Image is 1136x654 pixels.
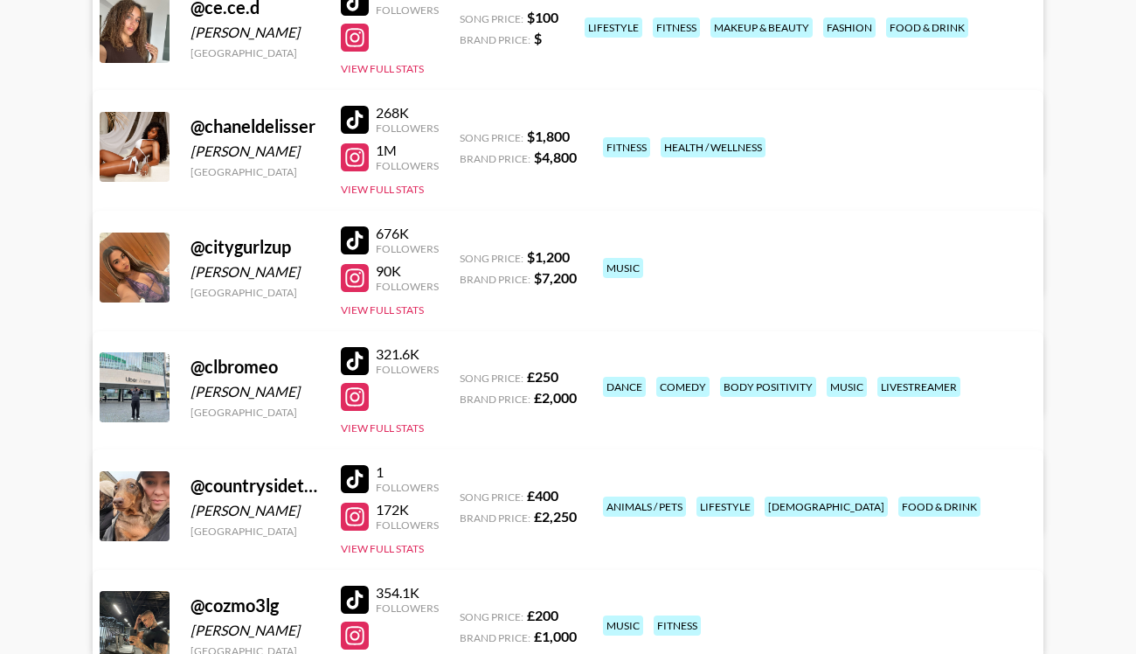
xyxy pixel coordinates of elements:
[765,497,888,517] div: [DEMOGRAPHIC_DATA]
[654,616,701,636] div: fitness
[460,511,530,525] span: Brand Price:
[720,377,816,397] div: body positivity
[376,142,439,159] div: 1M
[653,17,700,38] div: fitness
[534,30,542,46] strong: $
[341,303,424,317] button: View Full Stats
[886,17,968,38] div: food & drink
[527,248,570,265] strong: $ 1,200
[898,497,980,517] div: food & drink
[376,225,439,242] div: 676K
[190,286,320,299] div: [GEOGRAPHIC_DATA]
[190,263,320,281] div: [PERSON_NAME]
[190,165,320,178] div: [GEOGRAPHIC_DATA]
[534,149,577,165] strong: $ 4,800
[190,236,320,258] div: @ citygurlzup
[190,143,320,160] div: [PERSON_NAME]
[603,616,643,636] div: music
[460,273,530,286] span: Brand Price:
[376,481,439,494] div: Followers
[534,628,577,644] strong: £ 1,000
[656,377,710,397] div: comedy
[534,508,577,525] strong: £ 2,250
[376,104,439,122] div: 268K
[376,584,439,602] div: 354.1K
[376,280,439,293] div: Followers
[376,159,439,172] div: Followers
[190,525,320,538] div: [GEOGRAPHIC_DATA]
[190,383,320,400] div: [PERSON_NAME]
[190,115,320,137] div: @ chaneldelisser
[376,262,439,280] div: 90K
[190,475,320,497] div: @ countrysidetails
[460,12,523,25] span: Song Price:
[877,377,960,397] div: livestreamer
[341,542,424,555] button: View Full Stats
[190,502,320,519] div: [PERSON_NAME]
[585,17,642,38] div: lifestyle
[827,377,867,397] div: music
[190,595,320,616] div: @ cozmo3lg
[710,17,813,38] div: makeup & beauty
[190,622,320,639] div: [PERSON_NAME]
[376,518,439,532] div: Followers
[527,487,558,504] strong: £ 400
[527,9,558,25] strong: $ 100
[534,269,577,286] strong: $ 7,200
[190,24,320,41] div: [PERSON_NAME]
[376,463,439,481] div: 1
[661,137,765,157] div: health / wellness
[190,356,320,378] div: @ clbromeo
[527,368,558,385] strong: £ 250
[460,610,523,623] span: Song Price:
[823,17,876,38] div: fashion
[376,242,439,255] div: Followers
[460,372,523,385] span: Song Price:
[190,406,320,419] div: [GEOGRAPHIC_DATA]
[603,497,686,517] div: animals / pets
[341,62,424,75] button: View Full Stats
[376,363,439,376] div: Followers
[460,393,530,406] span: Brand Price:
[534,389,577,406] strong: £ 2,000
[527,607,558,623] strong: £ 200
[376,122,439,135] div: Followers
[460,631,530,644] span: Brand Price:
[527,128,570,144] strong: $ 1,800
[376,345,439,363] div: 321.6K
[376,602,439,615] div: Followers
[460,252,523,265] span: Song Price:
[696,497,754,517] div: lifestyle
[460,131,523,144] span: Song Price:
[376,3,439,17] div: Followers
[460,33,530,46] span: Brand Price:
[603,377,646,397] div: dance
[341,183,424,196] button: View Full Stats
[341,421,424,435] button: View Full Stats
[190,46,320,59] div: [GEOGRAPHIC_DATA]
[460,152,530,165] span: Brand Price:
[460,491,523,504] span: Song Price:
[603,258,643,278] div: music
[603,137,650,157] div: fitness
[376,501,439,518] div: 172K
